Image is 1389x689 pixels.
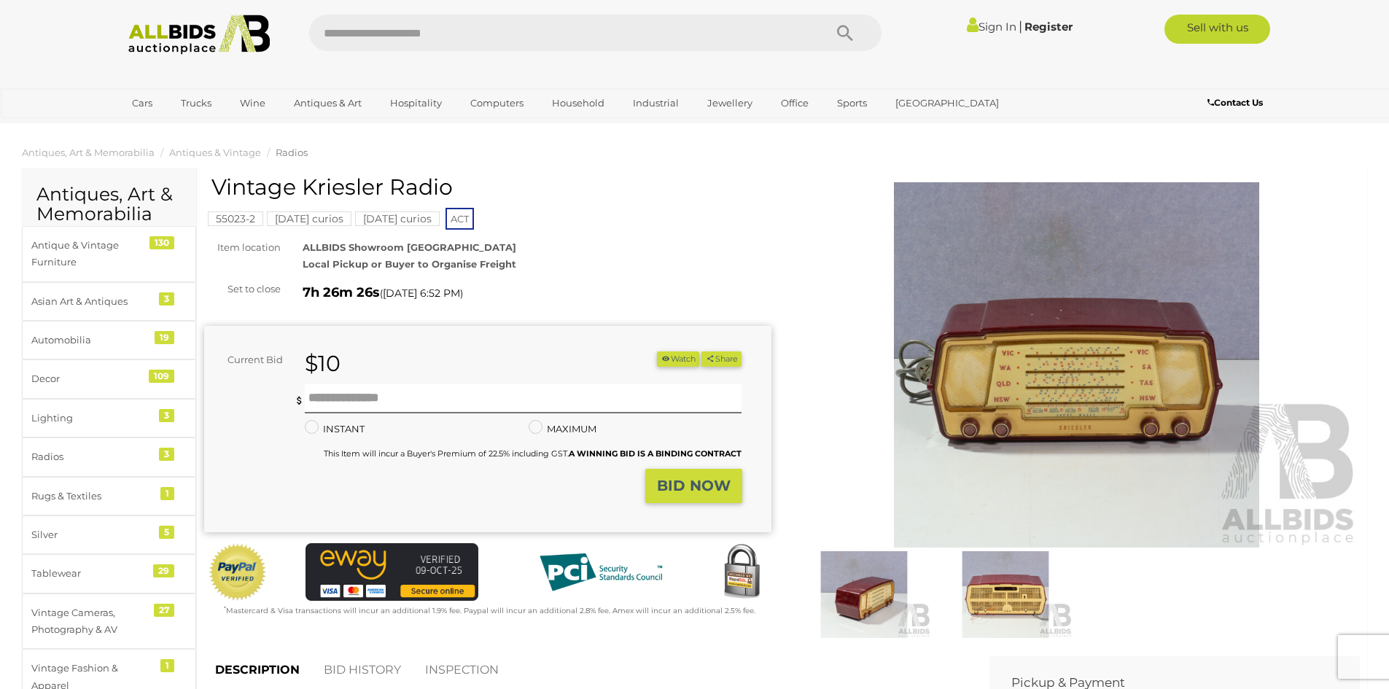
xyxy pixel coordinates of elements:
[160,659,174,672] div: 1
[154,604,174,617] div: 27
[355,213,440,225] a: [DATE] curios
[276,147,308,158] a: Radios
[1019,18,1022,34] span: |
[446,208,474,230] span: ACT
[529,421,596,437] label: MAXIMUM
[155,331,174,344] div: 19
[31,370,152,387] div: Decor
[208,213,263,225] a: 55023-2
[31,410,152,427] div: Lighting
[31,332,152,349] div: Automobilia
[1164,15,1270,44] a: Sell with us
[193,281,292,297] div: Set to close
[22,359,196,398] a: Decor 109
[22,477,196,515] a: Rugs & Textiles 1
[22,437,196,476] a: Radios 3
[645,469,742,503] button: BID NOW
[22,321,196,359] a: Automobilia 19
[355,211,440,226] mark: [DATE] curios
[542,91,614,115] a: Household
[31,293,152,310] div: Asian Art & Antiques
[771,91,818,115] a: Office
[211,175,768,199] h1: Vintage Kriesler Radio
[31,565,152,582] div: Tablewear
[569,448,742,459] b: A WINNING BID IS A BINDING CONTRACT
[809,15,882,51] button: Search
[1207,97,1263,108] b: Contact Us
[284,91,371,115] a: Antiques & Art
[208,211,263,226] mark: 55023-2
[159,526,174,539] div: 5
[31,448,152,465] div: Radios
[159,409,174,422] div: 3
[1207,95,1267,111] a: Contact Us
[22,554,196,593] a: Tablewear 29
[657,477,731,494] strong: BID NOW
[967,20,1016,34] a: Sign In
[31,237,152,271] div: Antique & Vintage Furniture
[230,91,275,115] a: Wine
[160,487,174,500] div: 1
[149,370,174,383] div: 109
[171,91,221,115] a: Trucks
[938,551,1073,638] img: Vintage Kriesler Radio
[657,351,699,367] li: Watch this item
[793,182,1361,548] img: Vintage Kriesler Radio
[31,526,152,543] div: Silver
[1024,20,1073,34] a: Register
[22,226,196,282] a: Antique & Vintage Furniture 130
[381,91,451,115] a: Hospitality
[22,399,196,437] a: Lighting 3
[267,213,351,225] a: [DATE] curios
[828,91,876,115] a: Sports
[305,421,365,437] label: INSTANT
[698,91,762,115] a: Jewellery
[36,184,182,225] h2: Antiques, Art & Memorabilia
[22,515,196,554] a: Silver 5
[193,239,292,256] div: Item location
[303,241,516,253] strong: ALLBIDS Showroom [GEOGRAPHIC_DATA]
[208,543,268,602] img: Official PayPal Seal
[324,448,742,459] small: This Item will incur a Buyer's Premium of 22.5% including GST.
[383,287,460,300] span: [DATE] 6:52 PM
[31,604,152,639] div: Vintage Cameras, Photography & AV
[169,147,261,158] a: Antiques & Vintage
[303,258,516,270] strong: Local Pickup or Buyer to Organise Freight
[120,15,279,55] img: Allbids.com.au
[306,543,478,601] img: eWAY Payment Gateway
[303,284,380,300] strong: 7h 26m 26s
[886,91,1008,115] a: [GEOGRAPHIC_DATA]
[149,236,174,249] div: 130
[159,292,174,305] div: 3
[797,551,931,638] img: Vintage Kriesler Radio
[267,211,351,226] mark: [DATE] curios
[305,350,341,377] strong: $10
[657,351,699,367] button: Watch
[22,593,196,650] a: Vintage Cameras, Photography & AV 27
[31,488,152,505] div: Rugs & Textiles
[122,91,162,115] a: Cars
[380,287,463,299] span: ( )
[224,606,755,615] small: Mastercard & Visa transactions will incur an additional 1.9% fee. Paypal will incur an additional...
[153,564,174,577] div: 29
[528,543,674,602] img: PCI DSS compliant
[204,351,294,368] div: Current Bid
[22,147,155,158] a: Antiques, Art & Memorabilia
[159,448,174,461] div: 3
[623,91,688,115] a: Industrial
[22,282,196,321] a: Asian Art & Antiques 3
[701,351,742,367] button: Share
[712,543,771,602] img: Secured by Rapid SSL
[461,91,533,115] a: Computers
